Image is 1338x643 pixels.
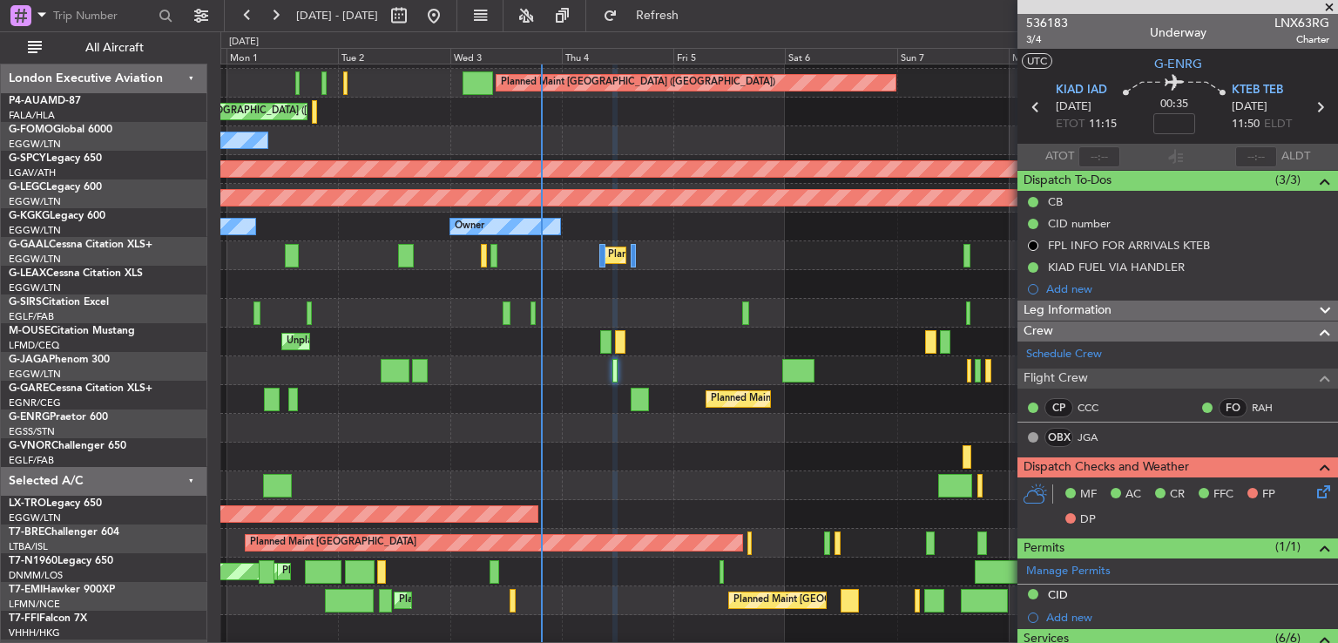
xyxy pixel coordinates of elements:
[1150,24,1206,42] div: Underway
[9,211,105,221] a: G-KGKGLegacy 600
[1048,194,1063,209] div: CB
[1045,148,1074,166] span: ATOT
[9,355,110,365] a: G-JAGAPhenom 300
[1046,281,1329,296] div: Add new
[9,441,51,451] span: G-VNOR
[1213,486,1233,504] span: FFC
[1024,369,1088,389] span: Flight Crew
[1274,32,1329,47] span: Charter
[1281,148,1310,166] span: ALDT
[1125,486,1141,504] span: AC
[1078,400,1117,416] a: CCC
[1048,587,1068,602] div: CID
[1080,511,1096,529] span: DP
[673,48,785,64] div: Fri 5
[9,109,55,122] a: FALA/HLA
[455,213,484,240] div: Owner
[9,153,102,164] a: G-SPCYLegacy 650
[9,195,61,208] a: EGGW/LTN
[9,626,60,640] a: VHHH/HKG
[9,96,48,106] span: P4-AUA
[1154,55,1202,73] span: G-ENRG
[9,153,46,164] span: G-SPCY
[1262,486,1275,504] span: FP
[9,412,50,423] span: G-ENRG
[9,585,43,595] span: T7-EMI
[229,35,259,50] div: [DATE]
[1044,398,1073,417] div: CP
[1044,428,1073,447] div: OBX
[1170,486,1185,504] span: CR
[1264,116,1292,133] span: ELDT
[9,454,54,467] a: EGLF/FAB
[9,326,51,336] span: M-OUSE
[9,125,112,135] a: G-FOMOGlobal 6000
[282,558,573,585] div: Planned Maint [GEOGRAPHIC_DATA] ([GEOGRAPHIC_DATA] Intl)
[1232,98,1267,116] span: [DATE]
[9,383,49,394] span: G-GARE
[1275,538,1301,556] span: (1/1)
[9,297,42,308] span: G-SIRS
[562,48,673,64] div: Thu 4
[1046,610,1329,625] div: Add new
[9,355,49,365] span: G-JAGA
[9,511,61,525] a: EGGW/LTN
[45,42,184,54] span: All Aircraft
[338,48,449,64] div: Tue 2
[501,70,775,96] div: Planned Maint [GEOGRAPHIC_DATA] ([GEOGRAPHIC_DATA])
[9,383,152,394] a: G-GARECessna Citation XLS+
[1022,53,1052,69] button: UTC
[9,498,46,509] span: LX-TRO
[1009,48,1120,64] div: Mon 8
[9,396,61,409] a: EGNR/CEG
[9,268,46,279] span: G-LEAX
[9,498,102,509] a: LX-TROLegacy 650
[1026,346,1102,363] a: Schedule Crew
[1024,457,1189,477] span: Dispatch Checks and Weather
[1078,430,1117,445] a: JGA
[9,585,115,595] a: T7-EMIHawker 900XP
[1252,400,1291,416] a: RAH
[250,530,416,556] div: Planned Maint [GEOGRAPHIC_DATA]
[1048,260,1185,274] div: KIAD FUEL VIA HANDLER
[9,310,54,323] a: EGLF/FAB
[9,125,53,135] span: G-FOMO
[897,48,1009,64] div: Sun 7
[9,138,61,151] a: EGGW/LTN
[9,96,81,106] a: P4-AUAMD-87
[9,166,56,179] a: LGAV/ATH
[1056,98,1091,116] span: [DATE]
[19,34,189,62] button: All Aircraft
[1024,301,1112,321] span: Leg Information
[1219,398,1247,417] div: FO
[621,10,694,22] span: Refresh
[157,98,402,125] div: Cleaning [GEOGRAPHIC_DATA] ([PERSON_NAME] Intl)
[9,441,126,451] a: G-VNORChallenger 650
[1026,563,1111,580] a: Manage Permits
[1026,14,1068,32] span: 536183
[595,2,699,30] button: Refresh
[1089,116,1117,133] span: 11:15
[9,182,102,193] a: G-LEGCLegacy 600
[9,613,87,624] a: T7-FFIFalcon 7X
[1078,146,1120,167] input: --:--
[1080,486,1097,504] span: MF
[9,268,143,279] a: G-LEAXCessna Citation XLS
[1274,14,1329,32] span: LNX63RG
[399,587,673,613] div: Planned Maint [GEOGRAPHIC_DATA] ([GEOGRAPHIC_DATA])
[9,182,46,193] span: G-LEGC
[1024,321,1053,342] span: Crew
[9,613,39,624] span: T7-FFI
[1232,82,1283,99] span: KTEB TEB
[9,412,108,423] a: G-ENRGPraetor 600
[711,386,985,412] div: Planned Maint [GEOGRAPHIC_DATA] ([GEOGRAPHIC_DATA])
[296,8,378,24] span: [DATE] - [DATE]
[9,425,55,438] a: EGSS/STN
[1024,538,1064,558] span: Permits
[9,368,61,381] a: EGGW/LTN
[608,242,882,268] div: Planned Maint [GEOGRAPHIC_DATA] ([GEOGRAPHIC_DATA])
[9,240,152,250] a: G-GAALCessna Citation XLS+
[1056,82,1107,99] span: KIAD IAD
[9,326,135,336] a: M-OUSECitation Mustang
[53,3,153,29] input: Trip Number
